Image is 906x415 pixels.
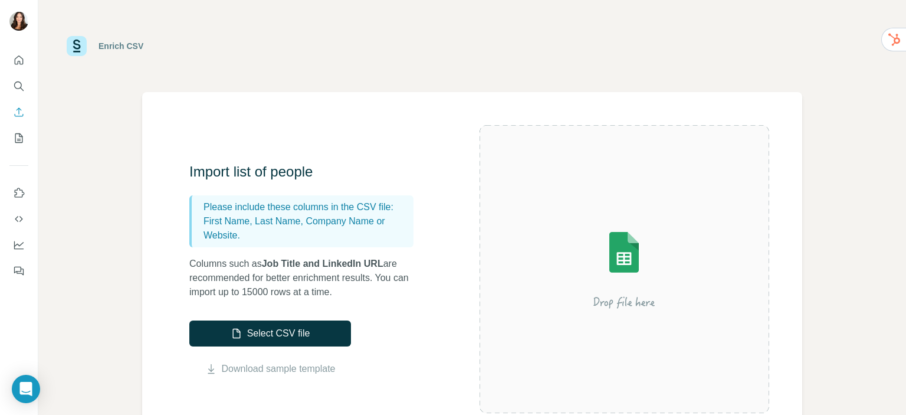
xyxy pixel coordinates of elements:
button: My lists [9,128,28,149]
p: First Name, Last Name, Company Name or Website. [203,214,409,243]
button: Feedback [9,260,28,282]
span: Job Title and LinkedIn URL [262,259,383,269]
img: Surfe Illustration - Drop file here or select below [518,198,730,340]
button: Select CSV file [189,321,351,347]
button: Quick start [9,50,28,71]
button: Download sample template [189,362,351,376]
p: Please include these columns in the CSV file: [203,200,409,214]
img: Surfe Logo [67,36,87,56]
button: Use Surfe on LinkedIn [9,182,28,204]
div: Enrich CSV [99,40,143,52]
img: Avatar [9,12,28,31]
button: Use Surfe API [9,208,28,230]
p: Columns such as are recommended for better enrichment results. You can import up to 15000 rows at... [189,257,425,299]
button: Search [9,76,28,97]
button: Enrich CSV [9,102,28,123]
h3: Import list of people [189,162,425,181]
button: Dashboard [9,234,28,256]
a: Download sample template [222,362,336,376]
div: Open Intercom Messenger [12,375,40,403]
